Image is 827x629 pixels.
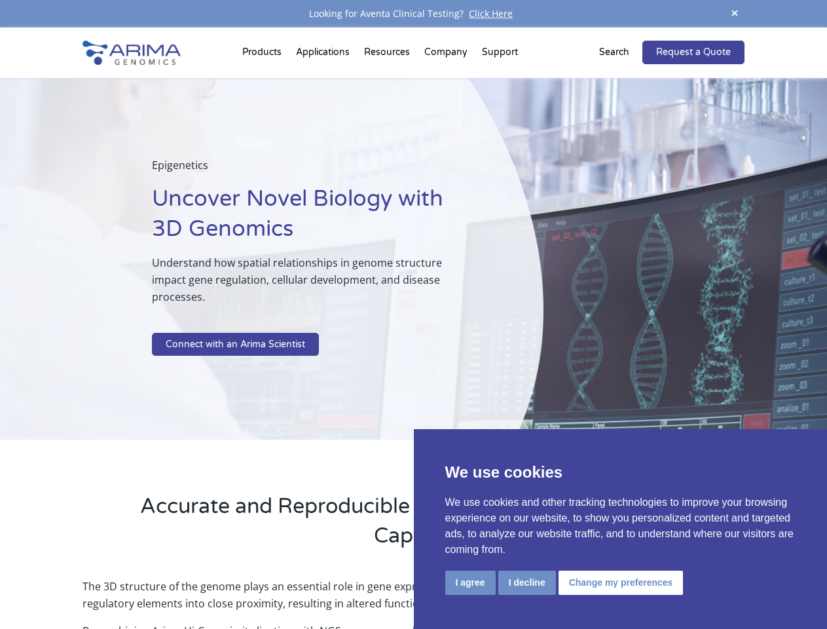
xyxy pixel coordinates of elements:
[152,184,477,254] h1: Uncover Novel Biology with 3D Genomics
[599,44,629,61] p: Search
[152,157,477,184] p: Epigenetics
[152,333,319,356] a: Connect with an Arima Scientist
[152,254,477,316] p: Understand how spatial relationships in genome structure impact gene regulation, cellular develop...
[83,578,744,622] p: The 3D structure of the genome plays an essential role in gene expression. The arrangement of chr...
[642,41,744,64] a: Request a Quote
[445,495,796,558] p: We use cookies and other tracking technologies to improve your browsing experience on our website...
[498,571,556,595] button: I decline
[445,571,496,595] button: I agree
[464,7,518,20] a: Click Here
[135,492,691,561] h2: Accurate and Reproducible Chromosome Conformation Capture
[559,571,684,595] button: Change my preferences
[83,5,744,22] div: Looking for Aventa Clinical Testing?
[445,461,796,484] p: We use cookies
[83,41,181,65] img: Arima-Genomics-logo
